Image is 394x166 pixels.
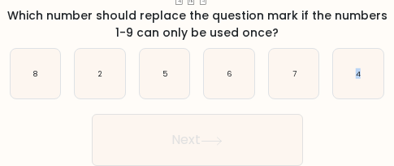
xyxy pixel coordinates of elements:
button: Next [92,114,303,166]
text: 5 [162,68,167,79]
div: Which number should replace the question mark if the numbers 1-9 can only be used once? [6,7,388,41]
text: 2 [98,68,102,79]
text: 8 [33,68,38,79]
text: 7 [292,68,297,79]
text: 4 [357,68,362,79]
text: 6 [227,68,232,79]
